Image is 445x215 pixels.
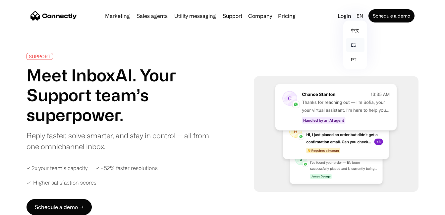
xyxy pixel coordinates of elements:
a: Login [335,11,354,21]
div: Reply faster, solve smarter, and stay in control — all from one omnichannel inbox. [27,130,220,152]
a: 中文 [346,23,364,38]
h1: Meet InboxAI. Your Support team’s superpower. [27,65,220,125]
nav: en [343,21,367,69]
div: en [354,11,367,21]
div: ✓ Higher satisfaction scores [27,180,96,186]
ul: Language list [13,203,40,213]
aside: Language selected: English [7,203,40,213]
a: Schedule a demo [368,9,415,22]
a: Marketing [102,13,133,19]
div: ✓ ~52% faster resolutions [95,165,158,171]
div: ✓ 2x your team’s capacity [27,165,87,171]
a: Sales agents [134,13,170,19]
a: es [346,38,364,52]
a: Utility messaging [172,13,219,19]
div: SUPPORT [29,54,51,59]
div: Company [246,11,274,21]
a: Pricing [275,13,298,19]
a: Schedule a demo → [27,199,92,215]
a: Support [220,13,245,19]
div: Company [248,11,272,21]
a: home [30,11,77,21]
a: pt [346,52,364,67]
div: en [357,11,363,21]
